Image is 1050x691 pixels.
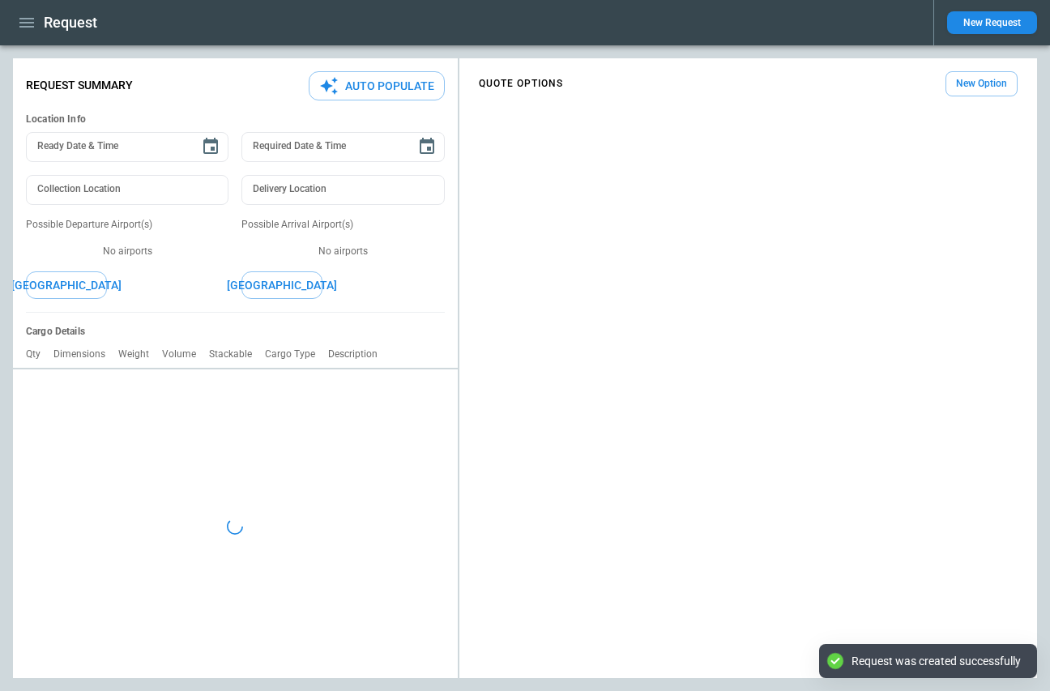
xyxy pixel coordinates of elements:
[162,348,209,360] p: Volume
[194,130,227,163] button: Choose date
[265,348,328,360] p: Cargo Type
[947,11,1037,34] button: New Request
[241,271,322,300] button: [GEOGRAPHIC_DATA]
[53,348,118,360] p: Dimensions
[852,654,1021,668] div: Request was created successfully
[44,13,97,32] h1: Request
[26,113,445,126] h6: Location Info
[945,71,1018,96] button: New Option
[26,79,133,92] p: Request Summary
[209,348,265,360] p: Stackable
[26,348,53,360] p: Qty
[309,71,445,101] button: Auto Populate
[26,271,107,300] button: [GEOGRAPHIC_DATA]
[26,326,445,338] h6: Cargo Details
[459,65,1037,103] div: scrollable content
[26,245,228,258] p: No airports
[328,348,391,360] p: Description
[241,245,444,258] p: No airports
[411,130,443,163] button: Choose date
[241,218,444,232] p: Possible Arrival Airport(s)
[26,218,228,232] p: Possible Departure Airport(s)
[479,80,563,87] h4: QUOTE OPTIONS
[118,348,162,360] p: Weight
